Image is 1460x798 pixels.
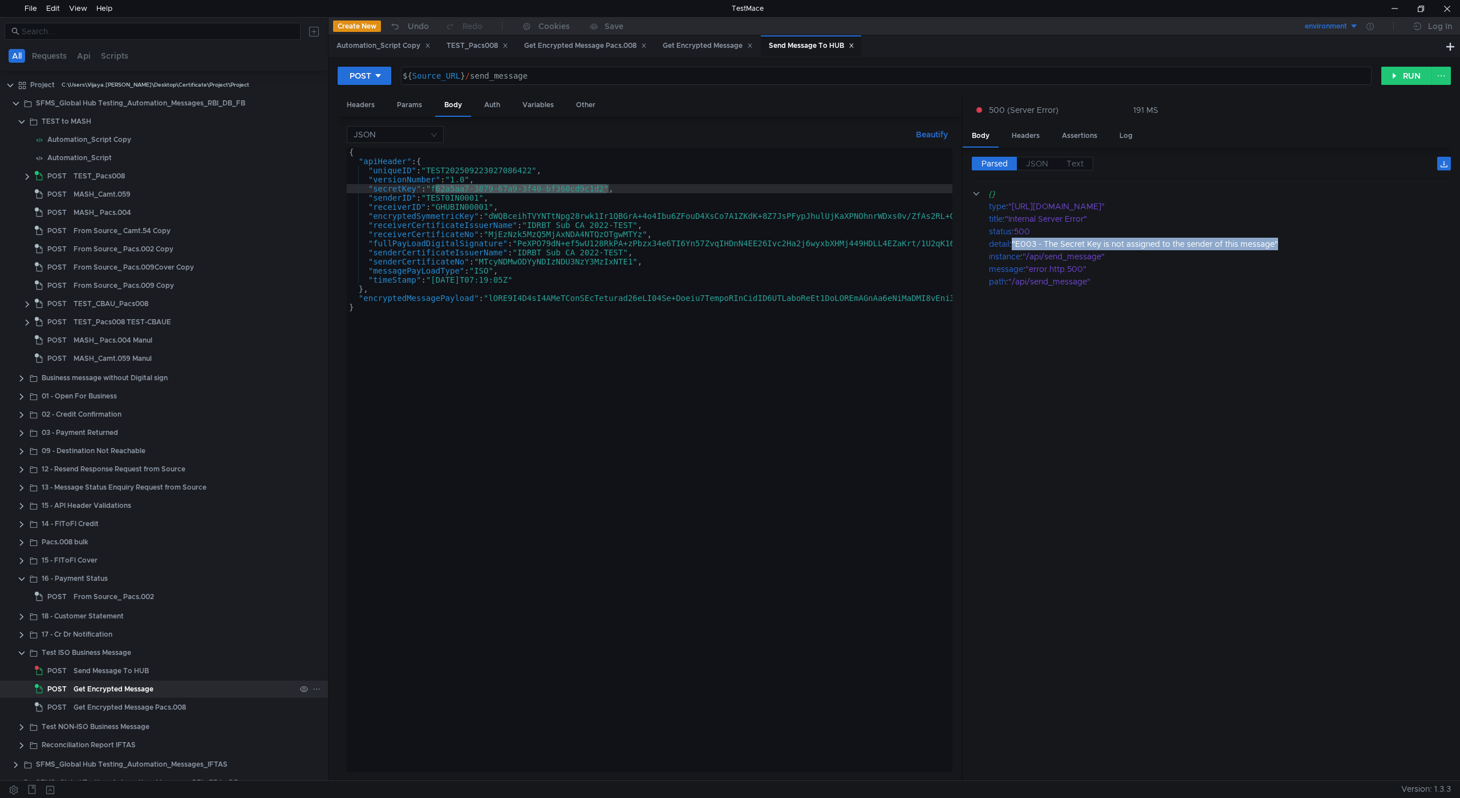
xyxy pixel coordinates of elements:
[29,49,70,63] button: Requests
[663,40,753,52] div: Get Encrypted Message
[74,186,131,203] div: MASH_Camt.059
[605,22,623,30] div: Save
[524,40,647,52] div: Get Encrypted Message Pacs.008
[74,204,131,221] div: MASH_ Pacs.004
[42,644,131,661] div: Test ISO Business Message
[47,222,67,239] span: POST
[513,95,563,116] div: Variables
[989,225,1012,238] div: status
[74,681,153,698] div: Get Encrypted Message
[42,515,99,532] div: 14 - FIToFI Credit
[42,442,145,459] div: 09 - Destination Not Reachable
[333,21,381,32] button: Create New
[47,295,67,312] span: POST
[42,534,88,551] div: Pacs.008 bulk
[42,608,124,625] div: 18 - Customer Statement
[1014,225,1435,238] div: 500
[1133,105,1158,115] div: 191 MS
[1401,781,1451,797] span: Version: 1.3.3
[336,40,431,52] div: Automation_Script Copy
[42,497,131,514] div: 15 - API Header Validations
[1381,67,1432,85] button: RUN
[1003,125,1049,146] div: Headers
[42,626,112,643] div: 17 - Cr Dr Notification
[74,295,148,312] div: TEST_CBAU_Pacs008
[989,200,1451,213] div: :
[47,131,131,148] div: Automation_Script Copy
[989,263,1451,275] div: :
[74,222,171,239] div: From Source_ Camt.54 Copy
[463,19,482,33] div: Redo
[47,204,67,221] span: POST
[47,313,67,331] span: POST
[338,95,384,116] div: Headers
[47,259,67,276] span: POST
[538,19,570,33] div: Cookies
[989,275,1451,288] div: :
[982,158,1008,169] span: Parsed
[74,699,186,716] div: Get Encrypted Message Pacs.008
[1023,250,1435,263] div: "/api/send_message"
[47,241,67,258] span: POST
[1305,21,1347,32] div: environment
[42,736,136,754] div: Reconciliation Report IFTAS
[42,369,168,386] div: Business message without Digital sign
[988,188,1435,200] div: {}
[447,40,508,52] div: TEST_Pacs008
[74,277,174,294] div: From Source_ Pacs.009 Copy
[475,95,509,116] div: Auth
[388,95,431,116] div: Params
[47,149,112,166] div: Automation_Script
[1279,17,1358,35] button: environment
[989,238,1451,250] div: :
[769,40,854,52] div: Send Message To HUB
[989,275,1006,288] div: path
[989,213,1451,225] div: :
[989,104,1058,116] span: 500 (Server Error)
[338,67,391,85] button: POST
[989,213,1003,225] div: title
[381,18,437,35] button: Undo
[1012,238,1435,250] div: "E003 - The Secret Key is not assigned to the sender of this message"
[74,350,152,367] div: MASH_Camt.059 Manul
[963,125,999,148] div: Body
[74,313,171,331] div: TEST_Pacs008 TEST-CBAUE
[42,388,117,405] div: 01 - Open For Business
[989,263,1023,275] div: message
[74,168,125,185] div: TEST_Pacs008
[47,186,67,203] span: POST
[47,168,67,185] span: POST
[437,18,490,35] button: Redo
[74,588,154,605] div: From Source_ Pacs.002
[989,250,1451,263] div: :
[36,756,228,773] div: SFMS_Global Hub Testing_Automation_Messages_IFTAS
[22,25,294,38] input: Search...
[989,225,1451,238] div: :
[989,200,1006,213] div: type
[435,95,471,117] div: Body
[74,49,94,63] button: Api
[911,128,952,141] button: Beautify
[42,570,108,587] div: 16 - Payment Status
[1110,125,1142,146] div: Log
[1025,263,1435,275] div: "error.http.500"
[47,662,67,679] span: POST
[567,95,605,116] div: Other
[47,699,67,716] span: POST
[36,95,245,112] div: SFMS_Global Hub Testing_Automation_Messages_RBI_DB_FB
[1026,158,1048,169] span: JSON
[47,332,67,349] span: POST
[1008,200,1435,213] div: "[URL][DOMAIN_NAME]"
[1428,19,1452,33] div: Log In
[42,552,98,569] div: 15 - FIToFI Cover
[47,681,67,698] span: POST
[30,76,55,93] div: Project
[42,113,91,130] div: TEST to MASH
[74,332,152,349] div: MASH_ Pacs.004 Manul
[47,350,67,367] span: POST
[47,588,67,605] span: POST
[1005,213,1435,225] div: "Internal Server Error"
[1066,158,1084,169] span: Text
[1053,125,1106,146] div: Assertions
[9,49,25,63] button: All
